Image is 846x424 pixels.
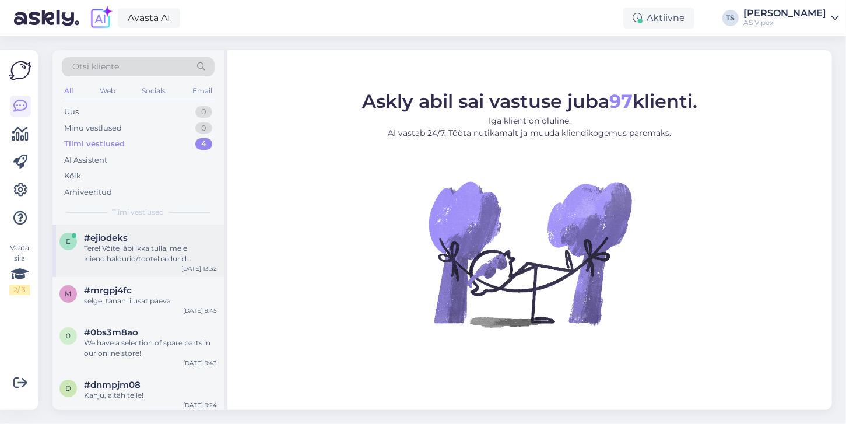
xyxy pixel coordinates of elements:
span: d [65,384,71,393]
div: AI Assistent [64,155,107,166]
span: #mrgpj4fc [84,285,132,296]
div: Aktiivne [623,8,694,29]
div: [DATE] 9:45 [183,306,217,315]
span: Otsi kliente [72,61,119,73]
img: No Chat active [425,149,635,359]
div: [PERSON_NAME] [743,9,826,18]
span: Tiimi vestlused [113,207,164,218]
a: Avasta AI [118,8,180,28]
div: Vaata siia [9,243,30,295]
div: 2 / 3 [9,285,30,295]
span: m [65,289,72,298]
div: TS [722,10,739,26]
img: explore-ai [89,6,113,30]
div: Uus [64,106,79,118]
div: AS Vipex [743,18,826,27]
div: 4 [195,138,212,150]
p: Iga klient on oluline. AI vastab 24/7. Tööta nutikamalt ja muuda kliendikogemus paremaks. [362,115,697,139]
div: 0 [195,122,212,134]
div: All [62,83,75,99]
span: #ejiodeks [84,233,128,243]
b: 97 [609,90,633,113]
div: [DATE] 13:32 [181,264,217,273]
div: Email [190,83,215,99]
div: Tere! Võite läbi ikka tulla, meie kliendihaldurid/tootehaldurid üritavad aidata! [84,243,217,264]
div: [DATE] 9:24 [183,401,217,409]
div: Tiimi vestlused [64,138,125,150]
div: 0 [195,106,212,118]
div: We have a selection of spare parts in our online store! [84,338,217,359]
span: 0 [66,331,71,340]
a: [PERSON_NAME]AS Vipex [743,9,839,27]
div: Web [97,83,118,99]
span: e [66,237,71,246]
div: Arhiveeritud [64,187,112,198]
span: Askly abil sai vastuse juba klienti. [362,90,697,113]
div: selge, tänan. ilusat päeva [84,296,217,306]
div: Kõik [64,170,81,182]
span: #dnmpjm08 [84,380,141,390]
div: Minu vestlused [64,122,122,134]
div: Kahju, aitäh teile! [84,390,217,401]
span: #0bs3m8ao [84,327,138,338]
img: Askly Logo [9,59,31,82]
div: [DATE] 9:43 [183,359,217,367]
div: Socials [139,83,168,99]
